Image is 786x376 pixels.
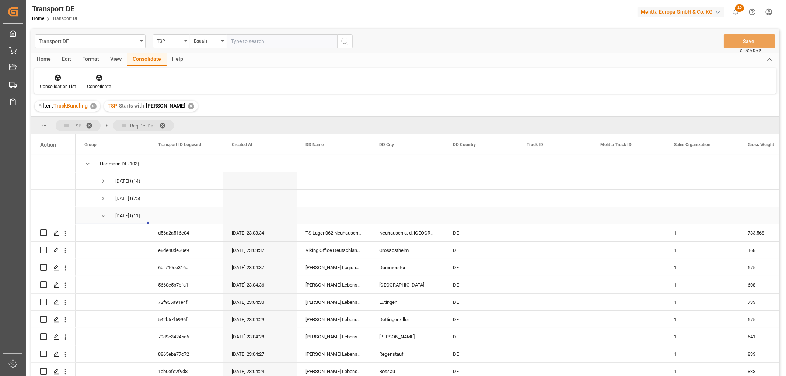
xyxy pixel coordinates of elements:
span: Sales Organization [674,142,710,147]
div: 79d9e34245e6 [149,328,223,345]
div: 1 [665,242,739,259]
div: [PERSON_NAME] [370,328,444,345]
div: DE [444,294,518,310]
div: DE [444,311,518,328]
span: TruckBundling [53,103,88,109]
div: Press SPACE to select this row. [31,345,76,363]
div: [DATE] 23:04:29 [223,311,297,328]
div: Action [40,141,56,148]
div: Viking Office Deutschland GmbH [297,242,370,259]
div: Consolidate [127,53,167,66]
div: DE [444,259,518,276]
div: [DATE] 00:00:00 [115,190,131,207]
span: DD Country [453,142,476,147]
div: e8de40de30e9 [149,242,223,259]
div: Press SPACE to select this row. [31,190,76,207]
span: DD Name [305,142,324,147]
div: [PERSON_NAME] Lebensmittelfilialbetrieb [297,328,370,345]
div: Press SPACE to select this row. [31,328,76,345]
span: Req Del Dat [130,123,155,129]
span: (14) [132,173,140,190]
div: DE [444,242,518,259]
div: Press SPACE to select this row. [31,242,76,259]
span: DD City [379,142,394,147]
div: 72f955a91e4f [149,294,223,310]
span: (75) [132,190,140,207]
div: Press SPACE to select this row. [31,224,76,242]
div: [DATE] 00:00:00 [115,173,131,190]
div: [PERSON_NAME] Lebensmittelfilialbetrieb [297,311,370,328]
span: Melitta Truck ID [600,142,632,147]
div: 6bf710ee316d [149,259,223,276]
div: View [105,53,127,66]
span: Transport ID Logward [158,142,201,147]
button: show 20 new notifications [727,4,744,20]
div: [DATE] 23:04:36 [223,276,297,293]
div: 8865eba77c72 [149,345,223,362]
div: 1 [665,224,739,241]
div: Transport DE [32,3,78,14]
div: 1 [665,276,739,293]
div: DE [444,345,518,362]
div: Dettingen/Iller [370,311,444,328]
div: Press SPACE to select this row. [31,172,76,190]
span: Ctrl/CMD + S [740,48,761,53]
div: 5660c5b7bfa1 [149,276,223,293]
span: (11) [132,207,140,224]
div: Press SPACE to select this row. [31,259,76,276]
div: Hartmann DE [100,155,127,172]
div: Format [77,53,105,66]
div: [PERSON_NAME] Lebensmittelfilialbetrieb [297,276,370,293]
div: TS Lager 062 Neuhausen PY [297,224,370,241]
input: Type to search [227,34,337,48]
div: Neuhausen a. d. [GEOGRAPHIC_DATA] [370,224,444,241]
div: [DATE] 23:04:27 [223,345,297,362]
div: Press SPACE to select this row. [31,294,76,311]
span: Truck ID [527,142,543,147]
div: Edit [56,53,77,66]
span: [PERSON_NAME] [146,103,185,109]
span: Gross Weight [748,142,774,147]
div: Transport DE [39,36,137,45]
div: [DATE] 00:00:00 [115,207,131,224]
div: Melitta Europa GmbH & Co. KG [638,7,724,17]
button: Melitta Europa GmbH & Co. KG [638,5,727,19]
div: DE [444,276,518,293]
div: TSP [157,36,182,45]
div: [PERSON_NAME] Lebensmittelfilialbetrieb [297,294,370,310]
a: Home [32,16,44,21]
div: Consolidate [87,83,111,90]
button: open menu [35,34,146,48]
div: [DATE] 23:04:30 [223,294,297,310]
span: 20 [735,4,744,12]
button: Save [724,34,775,48]
span: TSP [108,103,117,109]
div: [PERSON_NAME] Logistikzentrum [297,259,370,276]
span: (103) [128,155,139,172]
div: Press SPACE to select this row. [31,155,76,172]
div: Press SPACE to select this row. [31,207,76,224]
div: [DATE] 23:03:32 [223,242,297,259]
div: Regenstauf [370,345,444,362]
div: [PERSON_NAME] Lebensmittelfilialbetrieb [297,345,370,362]
span: Created At [232,142,252,147]
div: Press SPACE to select this row. [31,311,76,328]
div: ✕ [188,103,194,109]
div: Eutingen [370,294,444,310]
div: ✕ [90,103,97,109]
div: [DATE] 23:03:34 [223,224,297,241]
div: [DATE] 23:04:37 [223,259,297,276]
div: 542b57f5996f [149,311,223,328]
div: 1 [665,311,739,328]
div: Consolidation List [40,83,76,90]
div: [GEOGRAPHIC_DATA] [370,276,444,293]
div: Help [167,53,189,66]
div: 1 [665,328,739,345]
div: DE [444,224,518,241]
div: 1 [665,294,739,310]
button: open menu [153,34,190,48]
div: Grossostheim [370,242,444,259]
button: Help Center [744,4,761,20]
div: Home [31,53,56,66]
button: search button [337,34,353,48]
